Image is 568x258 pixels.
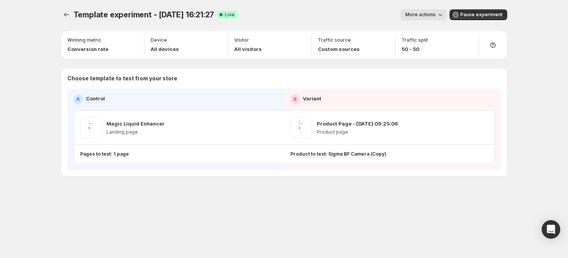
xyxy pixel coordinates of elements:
span: More actions [405,12,436,18]
p: Device [151,37,167,43]
img: Product Page - Jul 31, 09:25:06 [290,117,312,138]
div: Open Intercom Messenger [542,220,560,239]
p: 50 - 50 [402,45,428,53]
p: Traffic source [318,37,351,43]
p: Product Page - [DATE] 09:25:06 [317,120,398,127]
p: All visitors [234,45,262,53]
span: Template experiment - [DATE] 16:21:27 [74,10,215,19]
h2: B [293,96,297,102]
p: All devices [151,45,179,53]
p: Choose template to test from your store [67,75,501,82]
img: Magic Liquid Enhancer [80,117,102,138]
button: More actions [401,9,446,20]
p: Variant [303,95,321,102]
button: Experiments [61,9,72,20]
p: Product to test: Sigma BF Camera (Copy) [290,151,386,157]
p: Magic Liquid Enhancer [106,120,165,127]
p: Custom sources [318,45,360,53]
button: Pause experiment [450,9,507,20]
span: Pause experiment [460,12,503,18]
p: Landing page [106,129,165,135]
span: Live [225,12,235,18]
h2: A [76,96,80,102]
p: Product page [317,129,398,135]
p: Conversion rate [67,45,108,53]
p: Winning metric [67,37,101,43]
p: Visitor [234,37,249,43]
p: Control [86,95,105,102]
p: Traffic split [402,37,428,43]
p: Pages to test: 1 page [80,151,129,157]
